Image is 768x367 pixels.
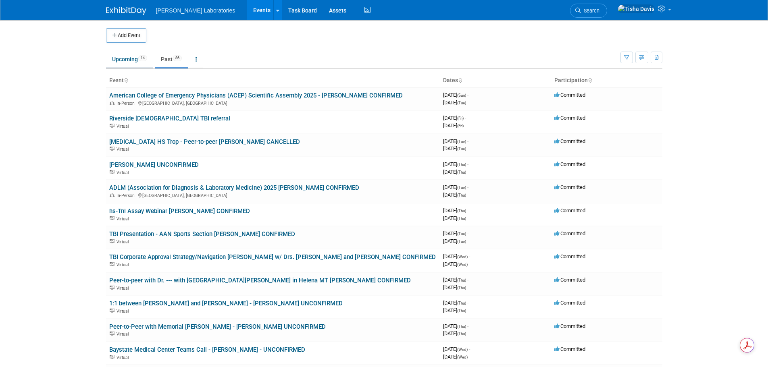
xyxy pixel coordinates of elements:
[457,93,466,97] span: (Sun)
[443,207,468,214] span: [DATE]
[110,170,114,174] img: Virtual Event
[173,55,182,61] span: 86
[109,100,437,106] div: [GEOGRAPHIC_DATA], [GEOGRAPHIC_DATA]
[467,138,468,144] span: -
[106,52,153,67] a: Upcoming14
[124,77,128,83] a: Sort by Event Name
[554,230,585,236] span: Committed
[457,116,464,120] span: (Fri)
[106,7,146,15] img: ExhibitDay
[110,262,114,266] img: Virtual Event
[618,4,655,13] img: Tisha Davis
[457,162,466,167] span: (Thu)
[467,323,468,329] span: -
[457,347,468,352] span: (Wed)
[554,323,585,329] span: Committed
[458,77,462,83] a: Sort by Start Date
[443,100,466,106] span: [DATE]
[109,253,436,261] a: TBI Corporate Approval Strategy/Navigation [PERSON_NAME] w/ Drs. [PERSON_NAME] and [PERSON_NAME] ...
[117,355,131,360] span: Virtual
[443,184,468,190] span: [DATE]
[554,184,585,190] span: Committed
[109,192,437,198] div: [GEOGRAPHIC_DATA], [GEOGRAPHIC_DATA]
[443,169,466,175] span: [DATE]
[106,74,440,87] th: Event
[443,238,466,244] span: [DATE]
[467,277,468,283] span: -
[110,332,114,336] img: Virtual Event
[457,232,466,236] span: (Tue)
[443,230,468,236] span: [DATE]
[465,115,466,121] span: -
[551,74,662,87] th: Participation
[110,124,114,128] img: Virtual Event
[109,138,300,145] a: [MEDICAL_DATA] HS Trop - Peer-to-peer [PERSON_NAME] CANCELLED
[443,323,468,329] span: [DATE]
[554,161,585,167] span: Committed
[457,332,466,336] span: (Thu)
[109,207,250,215] a: hs-TnI Assay Webinar [PERSON_NAME] CONFIRMED
[443,277,468,283] span: [DATE]
[554,115,585,121] span: Committed
[443,330,466,336] span: [DATE]
[443,115,466,121] span: [DATE]
[457,309,466,313] span: (Thu)
[457,286,466,290] span: (Thu)
[457,355,468,359] span: (Wed)
[110,239,114,243] img: Virtual Event
[156,7,235,14] span: [PERSON_NAME] Laboratories
[110,193,114,197] img: In-Person Event
[467,230,468,236] span: -
[106,28,146,43] button: Add Event
[467,161,468,167] span: -
[443,253,470,259] span: [DATE]
[554,300,585,306] span: Committed
[443,138,468,144] span: [DATE]
[443,354,468,360] span: [DATE]
[110,286,114,290] img: Virtual Event
[138,55,147,61] span: 14
[110,101,114,105] img: In-Person Event
[109,161,199,168] a: [PERSON_NAME] UNCONFIRMED
[117,239,131,245] span: Virtual
[554,207,585,214] span: Committed
[457,324,466,329] span: (Thu)
[443,307,466,313] span: [DATE]
[581,8,599,14] span: Search
[554,138,585,144] span: Committed
[443,92,468,98] span: [DATE]
[109,115,230,122] a: Riverside [DEMOGRAPHIC_DATA] TBI referral
[467,300,468,306] span: -
[117,170,131,175] span: Virtual
[117,262,131,267] span: Virtual
[117,216,131,222] span: Virtual
[457,101,466,105] span: (Tue)
[109,92,403,99] a: American College of Emergency Physicians (ACEP) Scientific Assembly 2025 - [PERSON_NAME] CONFIRMED
[109,184,359,191] a: ADLM (Association for Diagnosis & Laboratory Medicine) 2025 [PERSON_NAME] CONFIRMED
[117,286,131,291] span: Virtual
[443,215,466,221] span: [DATE]
[110,216,114,220] img: Virtual Event
[554,277,585,283] span: Committed
[443,346,470,352] span: [DATE]
[443,261,468,267] span: [DATE]
[443,300,468,306] span: [DATE]
[457,301,466,305] span: (Thu)
[457,185,466,190] span: (Tue)
[457,209,466,213] span: (Thu)
[570,4,607,18] a: Search
[109,323,326,330] a: Peer-to-Peer with Memorial [PERSON_NAME] - [PERSON_NAME] UNCONFIRMED
[117,193,137,198] span: In-Person
[109,277,411,284] a: Peer-to-peer with Dr. --- with [GEOGRAPHIC_DATA][PERSON_NAME] in Helena MT [PERSON_NAME] CONFIRMED
[469,346,470,352] span: -
[457,193,466,197] span: (Thu)
[443,145,466,151] span: [DATE]
[467,184,468,190] span: -
[443,192,466,198] span: [DATE]
[467,92,468,98] span: -
[457,216,466,221] span: (Thu)
[588,77,592,83] a: Sort by Participation Type
[117,101,137,106] span: In-Person
[110,309,114,313] img: Virtual Event
[117,332,131,337] span: Virtual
